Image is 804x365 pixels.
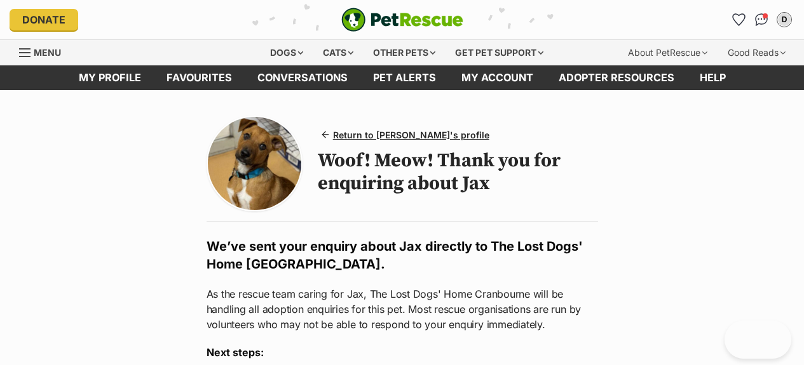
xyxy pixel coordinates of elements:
[341,8,463,32] a: PetRescue
[66,65,154,90] a: My profile
[318,149,598,195] h1: Woof! Meow! Thank you for enquiring about Jax
[778,13,791,26] div: D
[755,13,768,26] img: chat-41dd97257d64d25036548639549fe6c8038ab92f7586957e7f3b1b290dea8141.svg
[719,40,794,65] div: Good Reads
[34,47,61,58] span: Menu
[546,65,687,90] a: Adopter resources
[154,65,245,90] a: Favourites
[364,40,444,65] div: Other pets
[318,126,494,144] a: Return to [PERSON_NAME]'s profile
[208,117,301,210] img: Photo of Jax
[261,40,312,65] div: Dogs
[207,286,598,332] p: As the rescue team caring for Jax, The Lost Dogs' Home Cranbourne will be handling all adoption e...
[333,128,489,142] span: Return to [PERSON_NAME]'s profile
[619,40,716,65] div: About PetRescue
[449,65,546,90] a: My account
[207,237,598,273] h2: We’ve sent your enquiry about Jax directly to The Lost Dogs' Home [GEOGRAPHIC_DATA].
[687,65,739,90] a: Help
[774,10,794,30] button: My account
[10,9,78,30] a: Donate
[751,10,772,30] a: Conversations
[446,40,552,65] div: Get pet support
[341,8,463,32] img: logo-e224e6f780fb5917bec1dbf3a21bbac754714ae5b6737aabdf751b685950b380.svg
[19,40,70,63] a: Menu
[245,65,360,90] a: conversations
[314,40,362,65] div: Cats
[728,10,749,30] a: Favourites
[725,321,791,359] iframe: Help Scout Beacon - Open
[360,65,449,90] a: Pet alerts
[728,10,794,30] ul: Account quick links
[207,345,598,360] h3: Next steps:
